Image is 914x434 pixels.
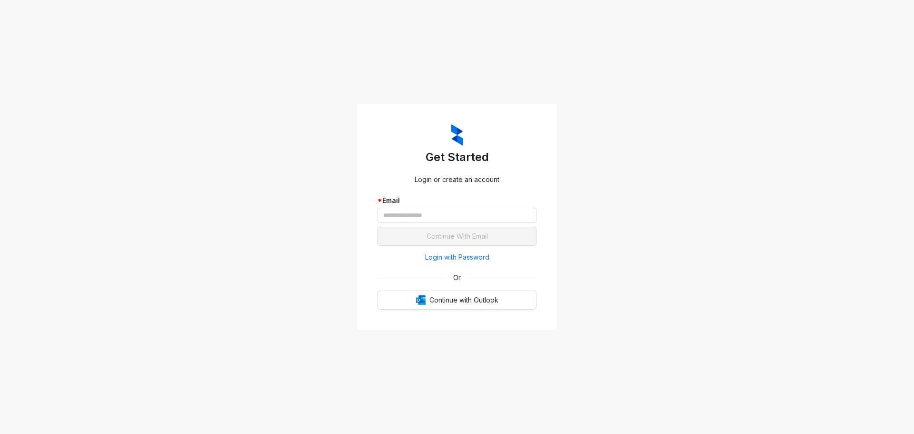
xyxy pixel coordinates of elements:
[378,227,536,246] button: Continue With Email
[429,295,498,305] span: Continue with Outlook
[378,291,536,310] button: OutlookContinue with Outlook
[447,273,467,283] span: Or
[416,295,426,305] img: Outlook
[378,250,536,265] button: Login with Password
[425,252,489,262] span: Login with Password
[378,174,536,185] div: Login or create an account
[451,124,463,146] img: ZumaIcon
[378,150,536,165] h3: Get Started
[378,195,536,206] div: Email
